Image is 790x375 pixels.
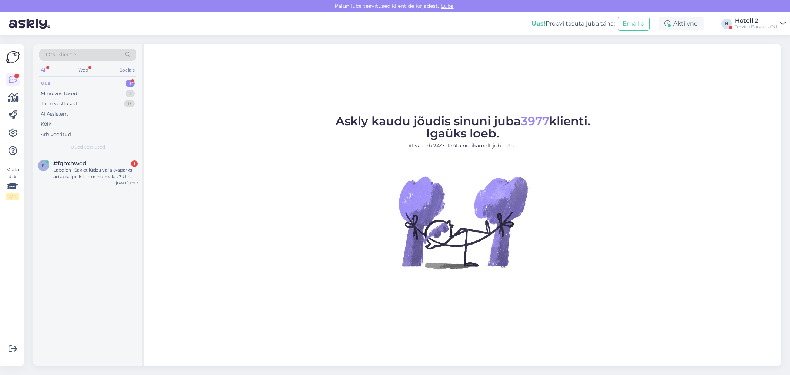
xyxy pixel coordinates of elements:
[126,80,135,87] div: 1
[735,18,777,24] div: Hotell 2
[118,65,136,75] div: Socials
[439,3,456,9] span: Luba
[46,51,76,59] span: Otsi kliente
[71,144,105,150] span: Uued vestlused
[735,18,786,30] a: Hotell 2Tervise Paradiis OÜ
[42,163,45,168] span: f
[336,114,590,140] span: Askly kaudu jõudis sinuni juba klienti. Igaüks loeb.
[77,65,90,75] div: Web
[659,17,704,30] div: Aktiivne
[41,100,77,107] div: Tiimi vestlused
[6,193,19,200] div: 0 / 3
[41,90,77,97] div: Minu vestlused
[41,131,71,138] div: Arhiveeritud
[721,19,732,29] div: H
[396,156,530,289] img: No Chat active
[131,160,138,167] div: 1
[41,110,68,118] div: AI Assistent
[41,120,51,128] div: Kõik
[124,100,135,107] div: 0
[735,24,777,30] div: Tervise Paradiis OÜ
[521,114,549,128] span: 3977
[116,180,138,186] div: [DATE] 13:19
[531,20,546,27] b: Uus!
[126,90,135,97] div: 1
[618,17,650,31] button: Emailid
[41,80,50,87] div: Uus
[6,166,19,200] div: Vaata siia
[39,65,48,75] div: All
[53,167,138,180] div: Labdien ! Sakiet lūdzu vai akvaparks ari apkalpo klientus no malas ? Un kāda ir maksa ? Paldies
[53,160,86,167] span: #fqhxhwcd
[531,19,615,28] div: Proovi tasuta juba täna:
[336,142,590,150] p: AI vastab 24/7. Tööta nutikamalt juba täna.
[6,50,20,64] img: Askly Logo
